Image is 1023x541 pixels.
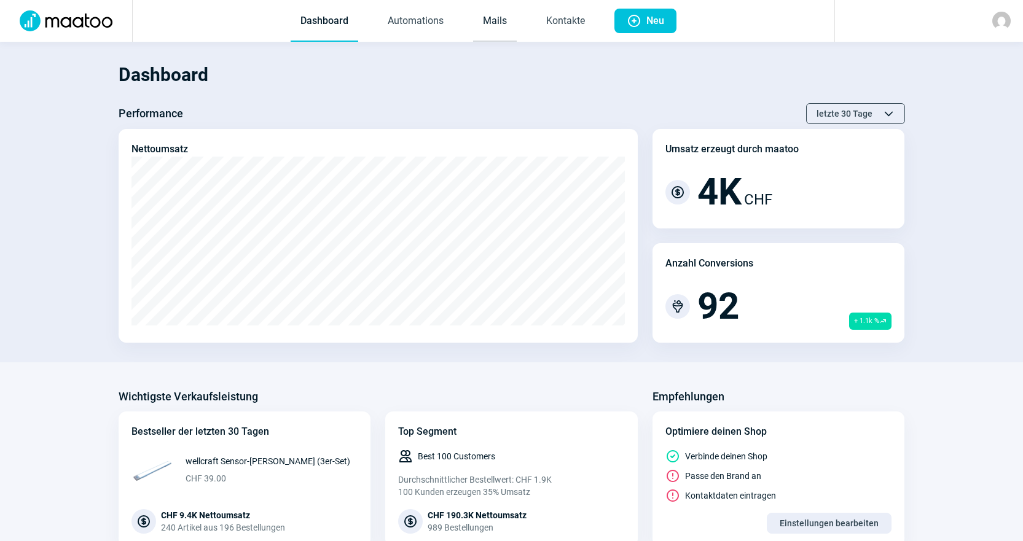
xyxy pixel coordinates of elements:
[186,455,350,467] span: wellcraft Sensor-[PERSON_NAME] (3er-Set)
[291,1,358,42] a: Dashboard
[119,387,258,407] h3: Wichtigste Verkaufsleistung
[131,449,173,491] img: 68x68
[697,288,739,325] span: 92
[685,450,767,462] span: Verbinde deinen Shop
[817,104,872,123] span: letzte 30 Tage
[849,313,892,330] span: + 1.1k %
[378,1,453,42] a: Automations
[780,513,879,533] span: Einstellungen bearbeiten
[12,10,120,31] img: Logo
[685,470,761,482] span: Passe den Brand an
[665,256,753,271] div: Anzahl Conversions
[428,521,527,534] div: 989 Bestellungen
[131,142,188,157] div: Nettoumsatz
[161,509,285,521] div: CHF 9.4K Nettoumsatz
[665,424,892,439] div: Optimiere deinen Shop
[653,387,724,407] h3: Empfehlungen
[536,1,595,42] a: Kontakte
[428,509,527,521] div: CHF 190.3K Nettoumsatz
[767,513,892,534] button: Einstellungen bearbeiten
[398,473,625,498] div: Durchschnittlicher Bestellwert: CHF 1.9K 100 Kunden erzeugen 35% Umsatz
[119,104,183,123] h3: Performance
[418,450,495,462] span: Best 100 Customers
[186,472,350,485] span: CHF 39.00
[646,9,664,33] span: Neu
[685,489,776,502] span: Kontaktdaten eintragen
[697,174,742,211] span: 4K
[614,9,676,33] button: Neu
[119,54,905,96] h1: Dashboard
[665,142,799,157] div: Umsatz erzeugt durch maatoo
[473,1,517,42] a: Mails
[161,521,285,534] div: 240 Artikel aus 196 Bestellungen
[131,424,358,439] div: Bestseller der letzten 30 Tagen
[992,12,1011,30] img: avatar
[744,189,772,211] span: CHF
[398,424,625,439] div: Top Segment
